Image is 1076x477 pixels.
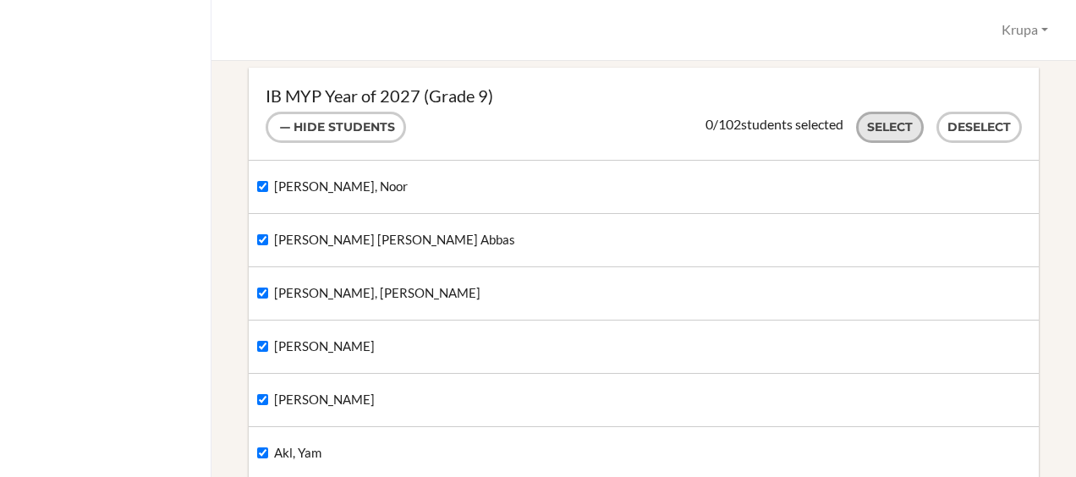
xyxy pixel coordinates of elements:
input: [PERSON_NAME], [PERSON_NAME] [257,288,268,299]
label: [PERSON_NAME] [257,391,375,409]
input: [PERSON_NAME], Noor [257,181,268,192]
span: 0 [705,116,713,132]
button: Deselect [936,112,1022,143]
h3: IB MYP Year of 2027 (Grade 9) [266,85,1022,107]
label: [PERSON_NAME], Noor [257,178,408,196]
button: Hide students [266,112,406,143]
input: [PERSON_NAME] [257,341,268,352]
input: Akl, Yam [257,447,268,458]
button: Krupa [994,14,1056,46]
input: [PERSON_NAME] [PERSON_NAME] Abbas [257,234,268,245]
span: 102 [718,116,741,132]
input: [PERSON_NAME] [257,394,268,405]
label: Akl, Yam [257,444,321,463]
label: [PERSON_NAME] [257,337,375,356]
label: [PERSON_NAME], [PERSON_NAME] [257,284,480,303]
label: [PERSON_NAME] [PERSON_NAME] Abbas [257,231,515,249]
button: Select [856,112,924,143]
div: / students selected [705,116,843,133]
